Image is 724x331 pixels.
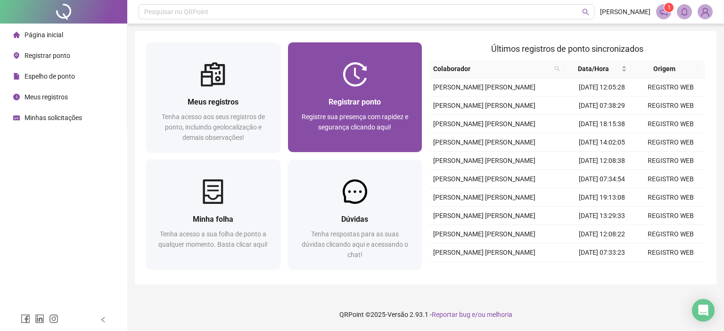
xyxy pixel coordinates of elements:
[329,97,381,106] span: Registrar ponto
[25,114,82,121] span: Minhas solicitações
[288,42,422,152] a: Registrar pontoRegistre sua presença com rapidez e segurança clicando aqui!
[433,138,535,146] span: [PERSON_NAME] [PERSON_NAME]
[25,31,63,39] span: Página inicial
[158,230,268,248] span: Tenha acesso a sua folha de ponto a qualquer momento. Basta clicar aqui!
[433,175,535,183] span: [PERSON_NAME] [PERSON_NAME]
[636,207,705,225] td: REGISTRO WEB
[387,311,408,318] span: Versão
[698,5,712,19] img: 90501
[552,62,562,76] span: search
[636,225,705,243] td: REGISTRO WEB
[13,94,20,100] span: clock-circle
[13,114,20,121] span: schedule
[568,78,636,97] td: [DATE] 12:05:28
[25,52,70,59] span: Registrar ponto
[13,32,20,38] span: home
[193,215,233,224] span: Minha folha
[25,93,68,101] span: Meus registros
[433,212,535,219] span: [PERSON_NAME] [PERSON_NAME]
[21,314,30,323] span: facebook
[433,230,535,238] span: [PERSON_NAME] [PERSON_NAME]
[432,311,512,318] span: Reportar bug e/ou melhoria
[302,113,408,131] span: Registre sua presença com rapidez e segurança clicando aqui!
[636,78,705,97] td: REGISTRO WEB
[100,316,107,323] span: left
[636,115,705,133] td: REGISTRO WEB
[13,73,20,80] span: file
[146,160,280,269] a: Minha folhaTenha acesso a sua folha de ponto a qualquer momento. Basta clicar aqui!
[568,262,636,280] td: [DATE] 18:09:13
[13,52,20,59] span: environment
[554,66,560,72] span: search
[433,249,535,256] span: [PERSON_NAME] [PERSON_NAME]
[568,243,636,262] td: [DATE] 07:33:23
[600,7,650,17] span: [PERSON_NAME]
[302,230,408,258] span: Tenha respostas para as suas dúvidas clicando aqui e acessando o chat!
[162,113,265,141] span: Tenha acesso aos seus registros de ponto, incluindo geolocalização e demais observações!
[25,73,75,80] span: Espelho de ponto
[49,314,58,323] span: instagram
[433,102,535,109] span: [PERSON_NAME] [PERSON_NAME]
[568,64,619,74] span: Data/Hora
[127,298,724,331] footer: QRPoint © 2025 - 2.93.1 -
[35,314,44,323] span: linkedin
[433,120,535,128] span: [PERSON_NAME] [PERSON_NAME]
[188,97,239,106] span: Meus registros
[636,152,705,170] td: REGISTRO WEB
[680,8,689,16] span: bell
[636,133,705,152] td: REGISTRO WEB
[667,4,671,11] span: 1
[564,60,631,78] th: Data/Hora
[582,8,589,16] span: search
[631,60,698,78] th: Origem
[636,170,705,188] td: REGISTRO WEB
[568,170,636,188] td: [DATE] 07:34:54
[692,299,715,322] div: Open Intercom Messenger
[568,115,636,133] td: [DATE] 18:15:38
[664,3,674,12] sup: 1
[568,207,636,225] td: [DATE] 13:29:33
[433,157,535,164] span: [PERSON_NAME] [PERSON_NAME]
[433,194,535,201] span: [PERSON_NAME] [PERSON_NAME]
[568,133,636,152] td: [DATE] 14:02:05
[433,83,535,91] span: [PERSON_NAME] [PERSON_NAME]
[636,243,705,262] td: REGISTRO WEB
[491,44,643,54] span: Últimos registros de ponto sincronizados
[146,42,280,152] a: Meus registrosTenha acesso aos seus registros de ponto, incluindo geolocalização e demais observa...
[568,152,636,170] td: [DATE] 12:08:38
[659,8,668,16] span: notification
[568,188,636,207] td: [DATE] 19:13:08
[636,97,705,115] td: REGISTRO WEB
[568,97,636,115] td: [DATE] 07:38:29
[288,160,422,269] a: DúvidasTenha respostas para as suas dúvidas clicando aqui e acessando o chat!
[433,64,551,74] span: Colaborador
[568,225,636,243] td: [DATE] 12:08:22
[636,188,705,207] td: REGISTRO WEB
[341,215,368,224] span: Dúvidas
[636,262,705,280] td: REGISTRO WEB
